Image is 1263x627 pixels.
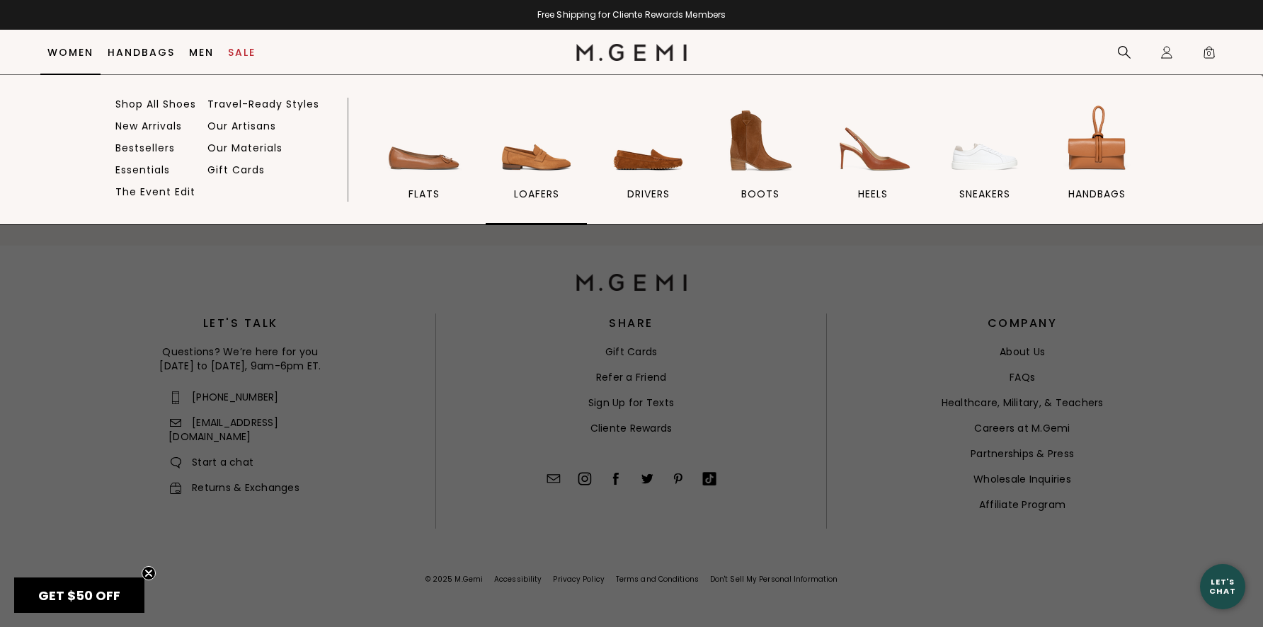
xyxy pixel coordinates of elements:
div: Let's Chat [1200,577,1245,595]
a: drivers [598,101,699,224]
img: drivers [609,101,688,180]
a: Women [47,47,93,58]
span: 0 [1202,48,1216,62]
a: sneakers [935,101,1035,224]
a: BOOTS [710,101,811,224]
a: flats [374,101,474,224]
a: heels [823,101,923,224]
span: GET $50 OFF [38,587,120,604]
a: Travel-Ready Styles [207,98,319,110]
span: heels [858,188,888,200]
img: BOOTS [721,101,800,180]
img: heels [833,101,913,180]
a: Sale [228,47,256,58]
a: Shop All Shoes [115,98,196,110]
a: Essentials [115,163,170,176]
a: Our Materials [207,142,282,154]
a: Men [189,47,214,58]
a: The Event Edit [115,185,195,198]
button: Close teaser [142,566,156,580]
a: Gift Cards [207,163,265,176]
a: handbags [1047,101,1148,224]
a: Handbags [108,47,175,58]
img: M.Gemi [576,44,687,61]
div: GET $50 OFFClose teaser [14,577,144,613]
span: flats [408,188,440,200]
a: Bestsellers [115,142,175,154]
img: sneakers [945,101,1024,180]
span: loafers [514,188,559,200]
a: New Arrivals [115,120,182,132]
span: sneakers [959,188,1010,200]
img: loafers [497,101,576,180]
span: drivers [627,188,670,200]
img: flats [384,101,464,180]
span: BOOTS [741,188,779,200]
span: handbags [1068,188,1126,200]
a: Our Artisans [207,120,276,132]
a: loafers [486,101,586,224]
img: handbags [1058,101,1137,180]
